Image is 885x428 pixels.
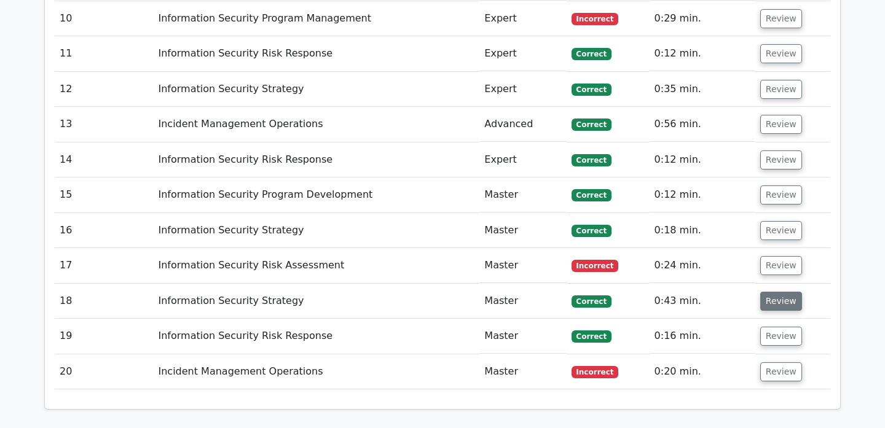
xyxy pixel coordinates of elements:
[55,213,154,248] td: 16
[572,225,612,237] span: Correct
[650,36,755,71] td: 0:12 min.
[650,1,755,36] td: 0:29 min.
[572,260,619,272] span: Incorrect
[479,36,566,71] td: Expert
[154,1,480,36] td: Information Security Program Management
[154,177,480,212] td: Information Security Program Development
[479,354,566,389] td: Master
[55,36,154,71] td: 11
[650,72,755,107] td: 0:35 min.
[55,1,154,36] td: 10
[572,154,612,166] span: Correct
[55,142,154,177] td: 14
[650,107,755,142] td: 0:56 min.
[572,13,619,25] span: Incorrect
[55,72,154,107] td: 12
[760,256,802,275] button: Review
[760,362,802,381] button: Review
[154,248,480,283] td: Information Security Risk Assessment
[154,319,480,354] td: Information Security Risk Response
[650,142,755,177] td: 0:12 min.
[650,284,755,319] td: 0:43 min.
[650,177,755,212] td: 0:12 min.
[154,107,480,142] td: Incident Management Operations
[572,119,612,131] span: Correct
[650,248,755,283] td: 0:24 min.
[154,142,480,177] td: Information Security Risk Response
[572,330,612,343] span: Correct
[760,185,802,204] button: Review
[154,213,480,248] td: Information Security Strategy
[650,213,755,248] td: 0:18 min.
[479,177,566,212] td: Master
[760,115,802,134] button: Review
[479,142,566,177] td: Expert
[55,284,154,319] td: 18
[479,284,566,319] td: Master
[55,107,154,142] td: 13
[572,48,612,60] span: Correct
[572,189,612,201] span: Correct
[55,177,154,212] td: 15
[760,221,802,240] button: Review
[479,72,566,107] td: Expert
[55,354,154,389] td: 20
[154,36,480,71] td: Information Security Risk Response
[760,9,802,28] button: Review
[154,284,480,319] td: Information Security Strategy
[479,107,566,142] td: Advanced
[154,354,480,389] td: Incident Management Operations
[760,80,802,99] button: Review
[154,72,480,107] td: Information Security Strategy
[479,213,566,248] td: Master
[572,295,612,308] span: Correct
[572,84,612,96] span: Correct
[650,319,755,354] td: 0:16 min.
[55,319,154,354] td: 19
[650,354,755,389] td: 0:20 min.
[760,44,802,63] button: Review
[760,327,802,346] button: Review
[760,292,802,311] button: Review
[55,248,154,283] td: 17
[479,319,566,354] td: Master
[572,366,619,378] span: Incorrect
[479,248,566,283] td: Master
[760,150,802,169] button: Review
[479,1,566,36] td: Expert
